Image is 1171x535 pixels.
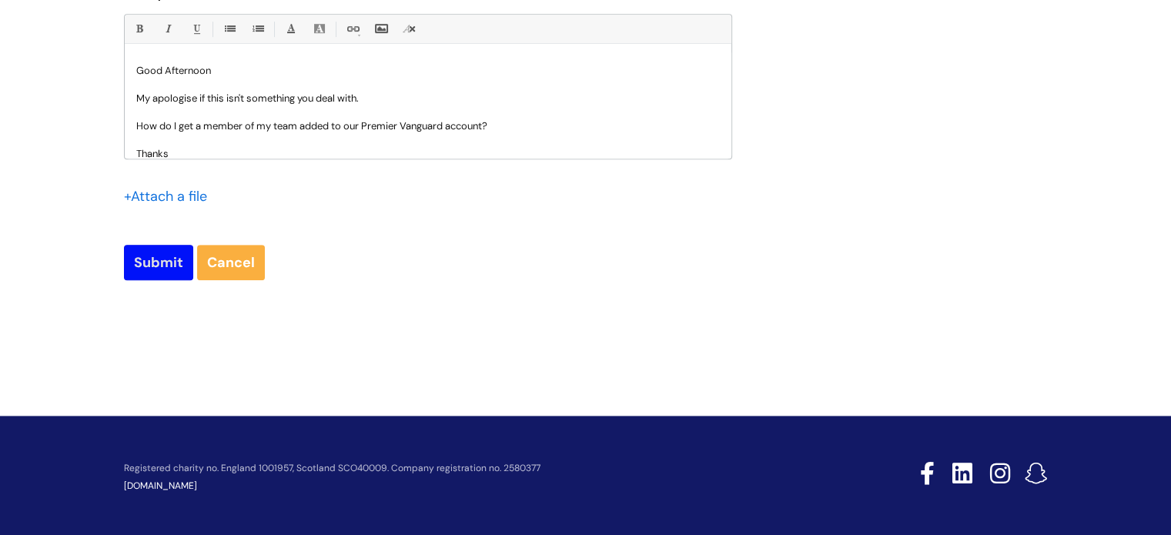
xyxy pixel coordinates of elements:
p: My apologise if this isn't something you deal with. [136,92,720,105]
a: Remove formatting (Ctrl-\) [400,19,419,38]
input: Submit [124,245,193,280]
a: Italic (Ctrl-I) [158,19,177,38]
a: • Unordered List (Ctrl-Shift-7) [219,19,239,38]
a: Back Color [309,19,329,38]
a: Insert Image... [371,19,390,38]
p: How do I get a member of my team added to our Premier Vanguard account? [136,119,720,133]
div: Attach a file [124,184,216,209]
p: Good Afternoon [136,64,720,78]
p: Registered charity no. England 1001957, Scotland SCO40009. Company registration no. 2580377 [124,463,811,473]
a: Font Color [281,19,300,38]
a: Cancel [197,245,265,280]
p: Thanks [136,147,720,161]
a: Bold (Ctrl-B) [129,19,149,38]
a: 1. Ordered List (Ctrl-Shift-8) [248,19,267,38]
a: Underline(Ctrl-U) [186,19,206,38]
a: [DOMAIN_NAME] [124,480,197,492]
a: Link [343,19,362,38]
span: + [124,187,131,206]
